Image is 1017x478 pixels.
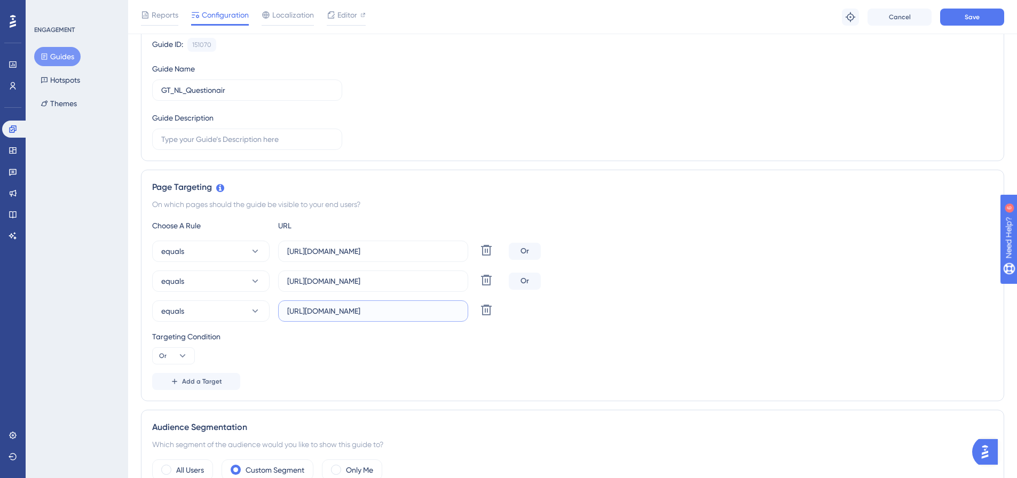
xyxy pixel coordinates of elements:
button: Guides [34,47,81,66]
button: equals [152,270,270,292]
input: Type your Guide’s Description here [161,133,333,145]
button: equals [152,241,270,262]
label: All Users [176,464,204,476]
div: Guide Description [152,111,214,124]
label: Only Me [346,464,373,476]
button: Hotspots [34,70,86,90]
span: Localization [272,9,314,21]
div: 6 [74,5,77,14]
span: Save [965,13,980,21]
div: Which segment of the audience would you like to show this guide to? [152,438,993,451]
div: Choose A Rule [152,219,270,232]
span: Or [159,352,167,360]
input: Type your Guide’s Name here [161,84,333,96]
div: Page Targeting [152,181,993,194]
div: 151070 [192,41,211,49]
input: yourwebsite.com/path [287,275,459,287]
label: Custom Segment [246,464,304,476]
div: Guide ID: [152,38,183,52]
span: equals [161,245,184,258]
div: Targeting Condition [152,330,993,343]
span: Cancel [889,13,911,21]
span: Reports [152,9,178,21]
button: Add a Target [152,373,240,390]
input: yourwebsite.com/path [287,305,459,317]
button: Save [940,9,1004,26]
button: Themes [34,94,83,113]
iframe: UserGuiding AI Assistant Launcher [972,436,1004,468]
input: yourwebsite.com/path [287,245,459,257]
div: URL [278,219,396,232]
div: Or [509,273,541,290]
button: Or [152,347,195,364]
button: equals [152,300,270,322]
span: Add a Target [182,377,222,386]
div: Or [509,243,541,260]
div: ENGAGEMENT [34,26,75,34]
div: On which pages should the guide be visible to your end users? [152,198,993,211]
span: equals [161,305,184,317]
span: Configuration [202,9,249,21]
button: Cancel [868,9,932,26]
span: Editor [337,9,357,21]
span: Need Help? [25,3,67,15]
span: equals [161,275,184,288]
div: Guide Name [152,62,195,75]
div: Audience Segmentation [152,421,993,434]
